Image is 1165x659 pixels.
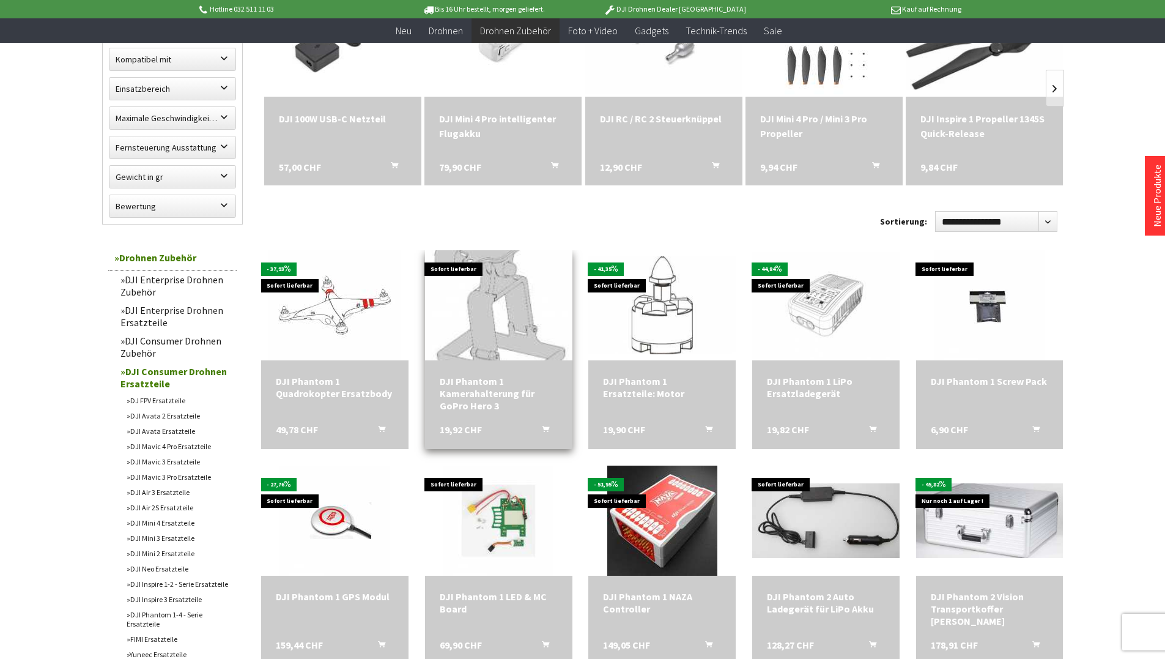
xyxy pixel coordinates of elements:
a: Gadgets [626,18,677,43]
div: DJI 100W USB-C Netzteil [279,111,407,126]
button: In den Warenkorb [536,160,566,176]
span: 57,00 CHF [279,160,321,174]
span: 19,90 CHF [603,423,645,436]
a: DJI Consumer Drohnen Ersatzteile [114,362,237,393]
button: In den Warenkorb [690,423,720,439]
img: DJI Phantom 1 NAZA Controller [607,466,717,576]
span: 128,27 CHF [767,639,814,651]
a: DJI Phantom 2 Auto Ladegerät für LiPo Akku 128,27 CHF In den Warenkorb [767,590,885,615]
a: DJI Inspire 1-2 - Serie Ersatzteile [120,576,237,592]
a: DJI Phantom 1 NAZA Controller 149,05 CHF In den Warenkorb [603,590,721,615]
span: 6,90 CHF [931,423,968,436]
span: 69,90 CHF [440,639,482,651]
img: DJI Phantom 1 Ersatzteile: Motor [588,256,736,354]
p: Kauf auf Rechnung [771,2,961,17]
a: Drohnen Zubehör [472,18,560,43]
img: DJI Phantom 1 GPS Modul [279,466,390,576]
a: Foto + Video [560,18,626,43]
a: DJI Enterprise Drohnen Zubehör [114,270,237,301]
span: Foto + Video [568,24,618,37]
a: Neue Produkte [1151,165,1163,227]
img: DJI Phantom 2 Auto Ladegerät für LiPo Akku [752,483,900,557]
a: DJI Mini 3 Ersatzteile [120,531,237,546]
a: Drohnen [420,18,472,43]
a: DJ FPV Ersatzteile [120,393,237,408]
p: Hotline 032 511 11 03 [198,2,388,17]
button: In den Warenkorb [1018,639,1047,655]
button: In den Warenkorb [527,423,557,439]
span: 9,84 CHF [920,160,958,174]
a: DJI Phantom 1 LED & MC Board 69,90 CHF In den Warenkorb [440,590,558,615]
a: DJI Air 3 Ersatzteile [120,485,237,500]
button: In den Warenkorb [363,423,393,439]
a: DJI Avata Ersatzteile [120,423,237,439]
div: DJI Phantom 1 Screw Pack [931,375,1049,387]
a: DJI Inspire 3 Ersatzteile [120,592,237,607]
label: Gewicht in gr [109,166,235,188]
div: DJI Phantom 1 Kamerahalterung für GoPro Hero 3 [440,375,558,412]
span: 149,05 CHF [603,639,650,651]
span: 19,92 CHF [440,423,482,436]
a: DJI Mini 4 Pro / Mini 3 Pro Propeller 9,94 CHF In den Warenkorb [760,111,888,141]
button: In den Warenkorb [363,639,393,655]
a: DJI Mini 4 Pro intelligenter Flugakku 79,90 CHF In den Warenkorb [439,111,567,141]
a: DJI 100W USB-C Netzteil 57,00 CHF In den Warenkorb [279,111,407,126]
a: DJI Enterprise Drohnen Ersatzteile [114,301,237,332]
p: Bis 16 Uhr bestellt, morgen geliefert. [388,2,579,17]
span: Sale [764,24,782,37]
button: In den Warenkorb [376,160,405,176]
button: In den Warenkorb [857,160,887,176]
label: Sortierung: [880,212,927,231]
button: In den Warenkorb [854,423,884,439]
div: DJI Phantom 2 Vision Transportkoffer [PERSON_NAME] [931,590,1049,627]
span: Gadgets [635,24,668,37]
a: DJI Phantom 1 LiPo Ersatzladegerät 19,82 CHF In den Warenkorb [767,375,885,400]
a: DJI Mini 4 Ersatzteile [120,515,237,531]
div: DJI Mini 4 Pro / Mini 3 Pro Propeller [760,111,888,141]
div: DJI Phantom 1 LiPo Ersatzladegerät [767,375,885,400]
div: DJI Phantom 1 GPS Modul [276,590,394,603]
a: DJI Mavic 3 Ersatzteile [120,454,237,469]
span: Technik-Trends [686,24,747,37]
a: Drohnen Zubehör [108,245,237,270]
span: Drohnen Zubehör [480,24,551,37]
a: DJI Phantom 1 Screw Pack 6,90 CHF In den Warenkorb [931,375,1049,387]
a: Technik-Trends [677,18,755,43]
label: Maximale Geschwindigkeit in km/h [109,107,235,129]
div: DJI RC / RC 2 Steuerknüppel [600,111,728,126]
span: 159,44 CHF [276,639,323,651]
a: DJI Air 2S Ersatzteile [120,500,237,515]
a: DJI Mini 2 Ersatzteile [120,546,237,561]
a: DJI Consumer Drohnen Zubehör [114,332,237,362]
div: DJI Phantom 1 NAZA Controller [603,590,721,615]
span: Drohnen [429,24,463,37]
button: In den Warenkorb [697,160,727,176]
button: In den Warenkorb [1018,423,1047,439]
label: Bewertung [109,195,235,217]
div: DJI Inspire 1 Propeller 1345S Quick-Release [920,111,1048,141]
a: DJI Avata 2 Ersatzteile [120,408,237,423]
a: FIMI Ersatzteile [120,631,237,647]
a: DJI Mavic 3 Pro Ersatzteile [120,469,237,485]
span: 79,90 CHF [439,160,481,174]
a: Sale [755,18,791,43]
img: DJI Phantom 1 Quadrokopter Ersatzbody [268,250,401,360]
img: DJI Phantom 1 LiPo Ersatzladegerät [752,252,900,359]
span: 9,94 CHF [760,160,797,174]
a: DJI Phantom 2 Vision Transportkoffer [PERSON_NAME] 178,91 CHF In den Warenkorb [931,590,1049,627]
a: DJI Phantom 1 Kamerahalterung für GoPro Hero 3 19,92 CHF In den Warenkorb [440,375,558,412]
button: In den Warenkorb [854,639,884,655]
label: Fernsteuerung Ausstattung [109,136,235,158]
div: DJI Phantom 1 Quadrokopter Ersatzbody [276,375,394,400]
div: DJI Phantom 1 Ersatzteile: Motor [603,375,721,400]
label: Kompatibel mit [109,48,235,70]
span: Neu [396,24,412,37]
a: DJI Neo Ersatzteile [120,561,237,576]
span: 12,90 CHF [600,160,642,174]
a: DJI Inspire 1 Propeller 1345S Quick-Release 9,84 CHF [920,111,1048,141]
span: 178,91 CHF [931,639,978,651]
button: In den Warenkorb [527,639,557,655]
a: Neu [387,18,420,43]
img: DJI Phantom 2 Vision Transportkoffer Silber [916,483,1063,557]
div: DJI Phantom 2 Auto Ladegerät für LiPo Akku [767,590,885,615]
